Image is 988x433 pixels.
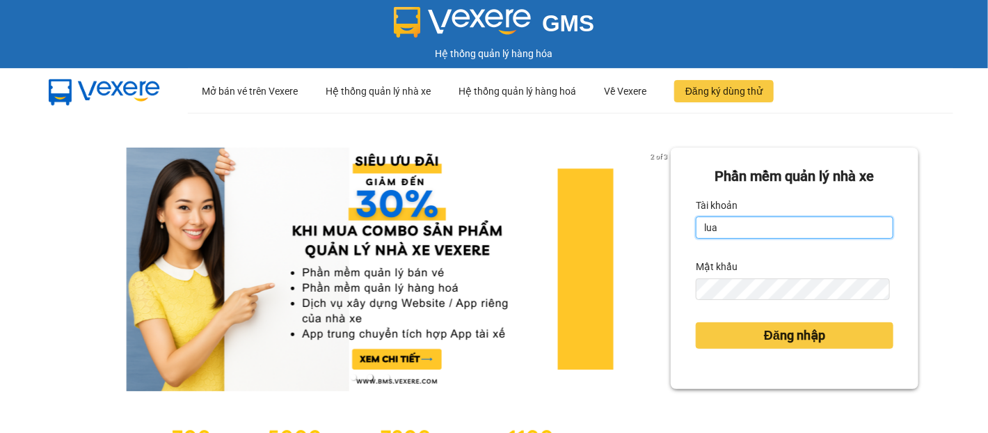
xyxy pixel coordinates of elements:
[3,46,985,61] div: Hệ thống quản lý hàng hóa
[696,194,738,216] label: Tài khoản
[70,148,89,391] button: previous slide / item
[326,69,431,113] div: Hệ thống quản lý nhà xe
[674,80,774,102] button: Đăng ký dùng thử
[696,278,890,301] input: Mật khẩu
[542,10,594,36] span: GMS
[696,255,738,278] label: Mật khẩu
[651,148,671,391] button: next slide / item
[696,216,893,239] input: Tài khoản
[351,375,356,380] li: slide item 1
[696,166,893,187] div: Phần mềm quản lý nhà xe
[604,69,646,113] div: Về Vexere
[646,148,671,166] p: 2 of 3
[367,375,373,380] li: slide item 2
[685,84,763,99] span: Đăng ký dùng thử
[384,375,390,380] li: slide item 3
[394,7,532,38] img: logo 2
[459,69,576,113] div: Hệ thống quản lý hàng hoá
[764,326,825,345] span: Đăng nhập
[394,21,595,32] a: GMS
[35,68,174,114] img: mbUUG5Q.png
[696,322,893,349] button: Đăng nhập
[202,69,298,113] div: Mở bán vé trên Vexere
